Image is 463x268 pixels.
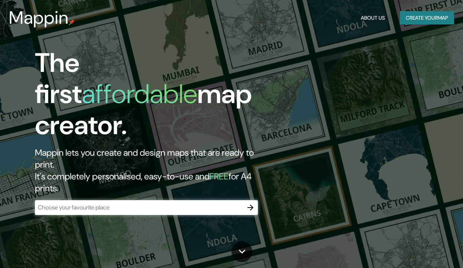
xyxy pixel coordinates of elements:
img: mappin-pin [69,19,75,25]
h1: The first map creator. [35,47,266,147]
h2: Mappin lets you create and design maps that are ready to print. It's completely personalised, eas... [35,147,266,194]
iframe: Help widget launcher [397,239,455,260]
h3: Mappin [9,7,69,28]
h5: FREE [210,171,229,182]
h1: affordable [82,77,197,111]
input: Choose your favourite place [35,203,243,212]
button: About Us [358,11,388,25]
button: Create yourmap [400,11,454,25]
